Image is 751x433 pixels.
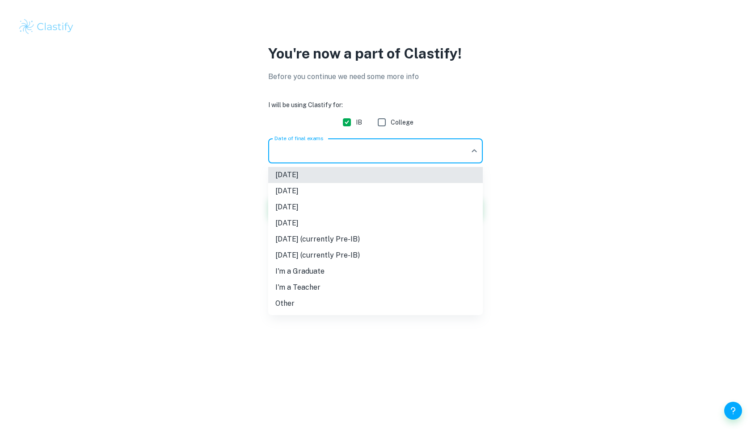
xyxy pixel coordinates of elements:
[268,279,483,296] li: I'm a Teacher
[268,247,483,263] li: [DATE] (currently Pre-IB)
[268,296,483,312] li: Other
[268,199,483,215] li: [DATE]
[268,231,483,247] li: [DATE] (currently Pre-IB)
[268,167,483,183] li: [DATE]
[268,183,483,199] li: [DATE]
[268,215,483,231] li: [DATE]
[268,263,483,279] li: I'm a Graduate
